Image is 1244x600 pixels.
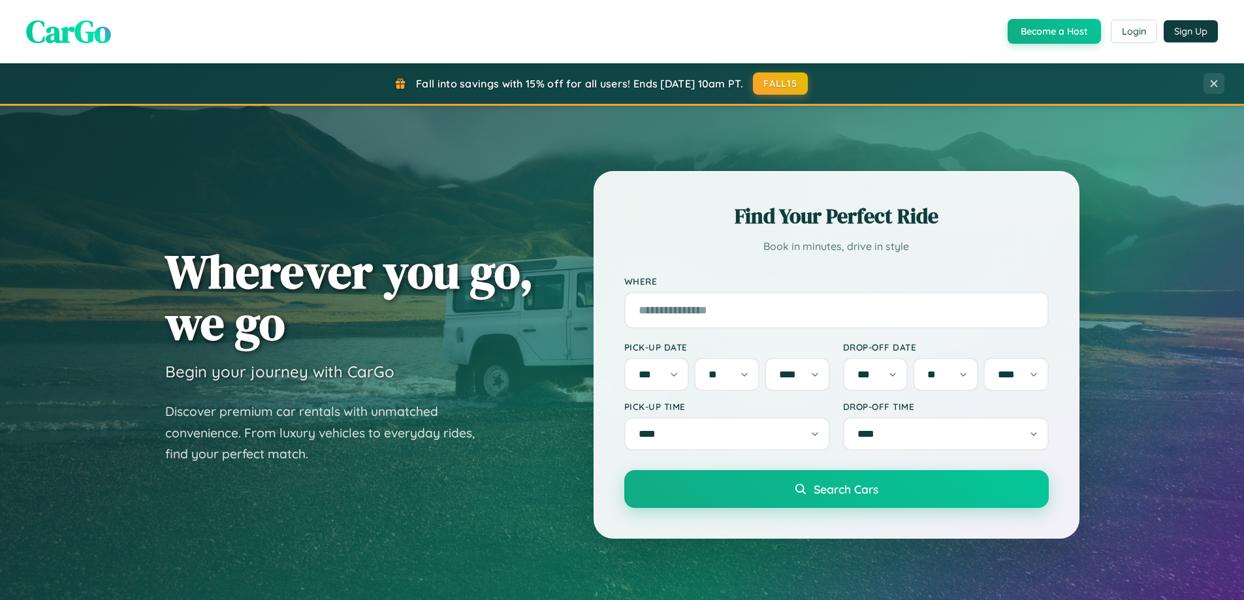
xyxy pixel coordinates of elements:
button: Login [1111,20,1157,43]
label: Pick-up Time [624,401,830,412]
span: Fall into savings with 15% off for all users! Ends [DATE] 10am PT. [416,77,743,90]
span: Search Cars [814,482,878,496]
h1: Wherever you go, we go [165,245,534,349]
button: Become a Host [1008,19,1101,44]
p: Book in minutes, drive in style [624,237,1049,256]
label: Pick-up Date [624,341,830,353]
button: Sign Up [1164,20,1218,42]
button: FALL15 [753,72,808,95]
p: Discover premium car rentals with unmatched convenience. From luxury vehicles to everyday rides, ... [165,401,492,465]
button: Search Cars [624,470,1049,508]
span: CarGo [26,10,111,53]
h2: Find Your Perfect Ride [624,202,1049,230]
h3: Begin your journey with CarGo [165,362,394,381]
label: Drop-off Date [843,341,1049,353]
label: Drop-off Time [843,401,1049,412]
label: Where [624,276,1049,287]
